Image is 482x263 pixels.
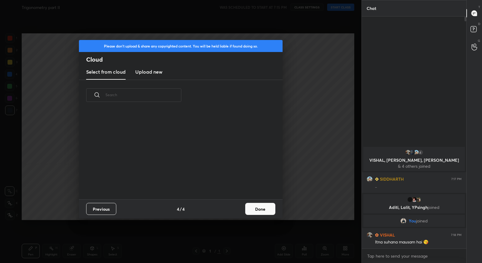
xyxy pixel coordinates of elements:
img: 00f7a73387f642cd9021a4fdac7b74e8.jpg [400,218,406,224]
input: Search [105,82,181,108]
p: & 4 others joined [367,164,461,169]
button: Done [245,203,275,215]
div: Itna suhana mausam hai 😘 [375,239,462,245]
p: Aditi, Lalit, YPsingh [367,205,461,210]
p: VISHAL, [PERSON_NAME], [PERSON_NAME] [367,158,461,163]
img: 7ba49fbf13dc4fa3ae70f0a0d005bdd4.jpg [411,197,417,203]
img: e26a0dd095f84175893aa85459b6a801.jpg [367,176,373,182]
img: 82530134e3804733bf83b44f553e9300.51955040_3 [409,149,415,155]
h6: VISHAL [379,232,395,238]
img: e7722bcec1f74038aa232b8301ef6822.50152876_3 [407,197,413,203]
p: T [478,5,480,9]
img: d0508f54bb4742778abb335f6be30aa2.jpg [405,149,411,155]
h3: Select from cloud [86,68,126,75]
h2: Cloud [86,56,283,63]
h6: SIDDHARTH [379,176,404,182]
h4: 4 [177,206,179,212]
img: Learner_Badge_beginner_1_8b307cf2a0.svg [375,177,379,181]
div: 7:18 PM [451,233,462,237]
h4: / [180,206,182,212]
img: d0508f54bb4742778abb335f6be30aa2.jpg [367,232,373,238]
p: G [478,38,480,43]
div: Please don't upload & share any copyrighted content. You will be held liable if found doing so. [79,40,283,52]
img: Learner_Badge_hustler_a18805edde.svg [375,233,379,237]
div: grid [362,146,466,249]
button: Previous [86,203,116,215]
h4: 4 [182,206,185,212]
div: .. [375,183,462,189]
p: D [478,22,480,26]
span: joined [428,204,440,210]
img: 10e581426e0842e0a859745a05199b05.jpg [415,197,421,203]
span: You [409,219,416,223]
span: joined [416,219,428,223]
div: 7:17 PM [451,177,462,181]
img: e26a0dd095f84175893aa85459b6a801.jpg [413,149,419,155]
h3: Upload new [135,68,162,75]
p: Chat [362,0,381,16]
div: 4 [418,149,424,155]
